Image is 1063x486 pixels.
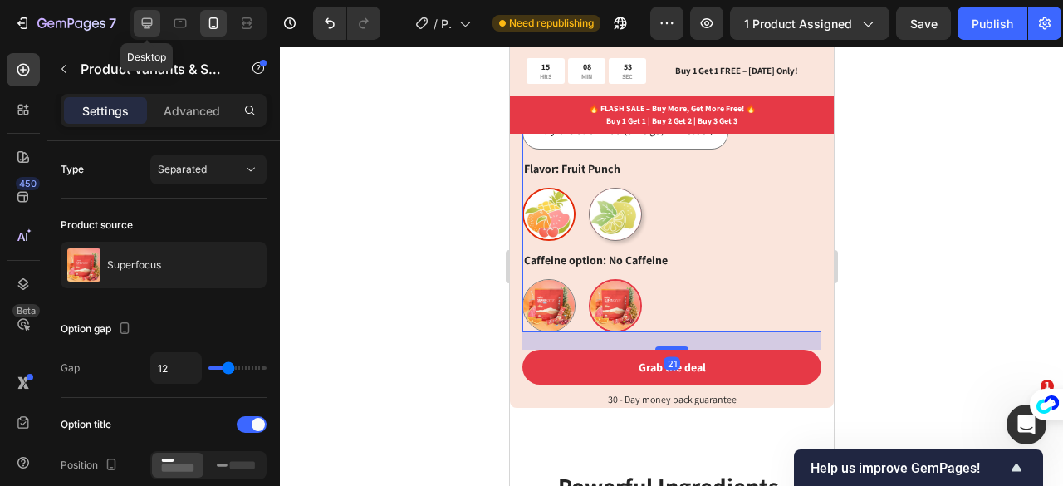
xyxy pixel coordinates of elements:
button: Separated [150,155,267,184]
span: Product Page - [DATE] 10:51:13 [441,15,453,32]
div: 450 [16,177,40,190]
button: Show survey - Help us improve GemPages! [811,458,1026,478]
div: Product source [61,218,133,233]
div: Beta [12,304,40,317]
span: 1 product assigned [744,15,852,32]
div: Type [61,162,84,177]
iframe: To enrich screen reader interactions, please activate Accessibility in Grammarly extension settings [510,47,834,486]
button: 1 product assigned [730,7,889,40]
div: Publish [972,15,1013,32]
span: 1 [1041,380,1054,393]
p: 7 [109,13,116,33]
input: Auto [151,353,201,383]
span: / [434,15,438,32]
div: Gap [61,361,80,376]
span: Save [910,17,938,31]
img: product feature img [67,248,100,282]
button: Publish [958,7,1027,40]
p: Superfocus [107,259,161,271]
iframe: Intercom live chat [1007,405,1046,444]
span: Need republishing [509,16,594,31]
div: Undo/Redo [313,7,380,40]
p: Product Variants & Swatches [81,59,222,79]
div: Option gap [61,318,135,341]
span: Separated [158,163,207,175]
p: Settings [82,102,129,120]
button: Save [896,7,951,40]
button: 7 [7,7,124,40]
p: Advanced [164,102,220,120]
div: Option title [61,417,111,432]
span: Help us improve GemPages! [811,460,1007,476]
div: Position [61,454,121,477]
